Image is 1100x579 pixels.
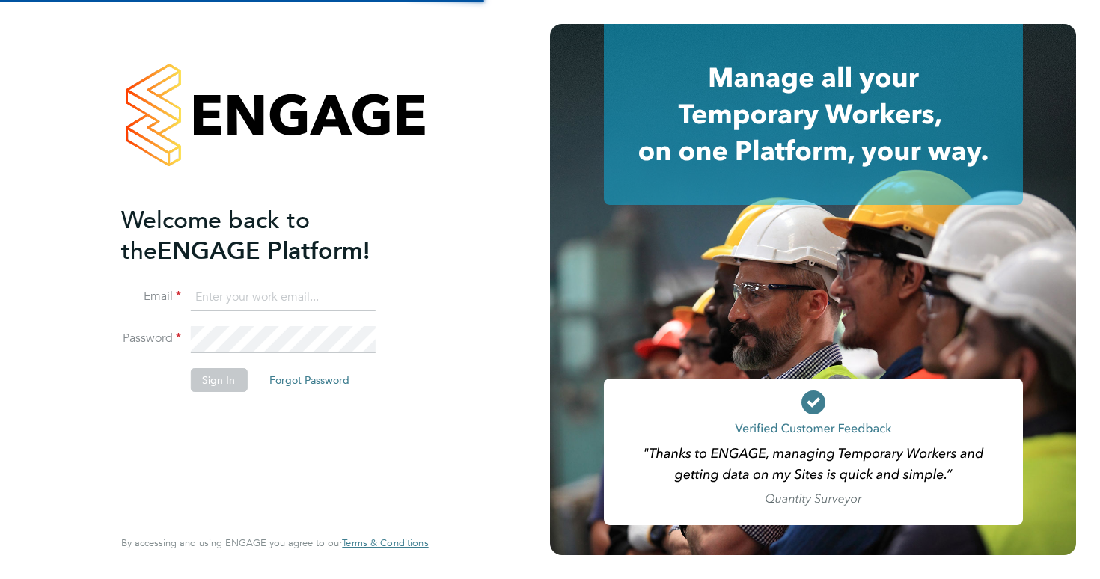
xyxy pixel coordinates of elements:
a: Terms & Conditions [342,537,428,549]
label: Email [121,289,181,304]
input: Enter your work email... [190,284,375,311]
span: Welcome back to the [121,206,310,266]
button: Sign In [190,368,247,392]
label: Password [121,331,181,346]
h2: ENGAGE Platform! [121,205,413,266]
span: Terms & Conditions [342,536,428,549]
button: Forgot Password [257,368,361,392]
span: By accessing and using ENGAGE you agree to our [121,536,428,549]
